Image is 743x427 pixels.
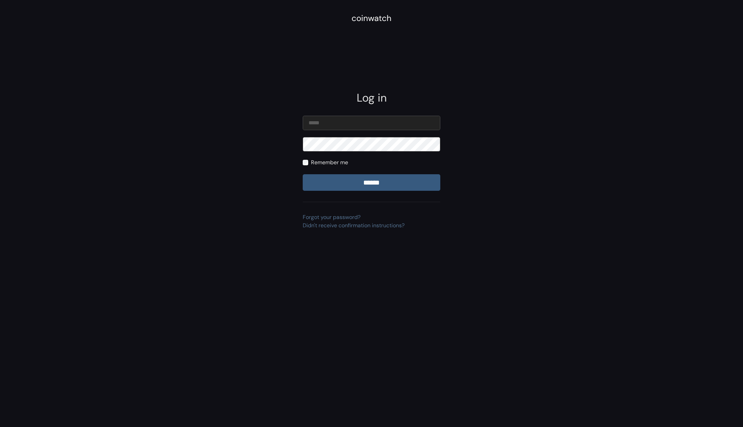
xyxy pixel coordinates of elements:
[352,12,391,24] div: coinwatch
[303,213,360,221] a: Forgot your password?
[303,222,405,229] a: Didn't receive confirmation instructions?
[311,158,348,167] label: Remember me
[352,15,391,23] a: coinwatch
[303,91,440,104] h2: Log in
